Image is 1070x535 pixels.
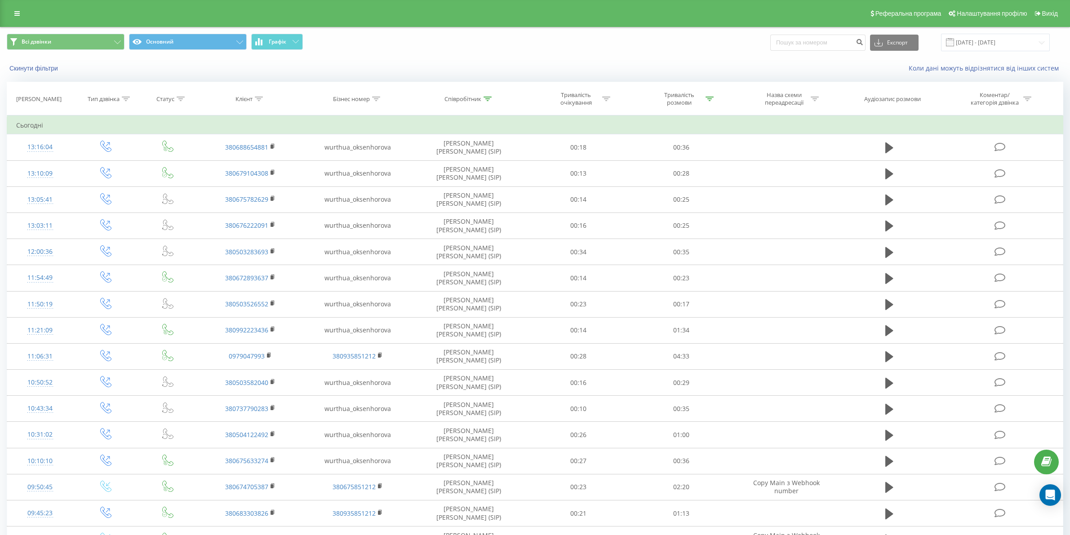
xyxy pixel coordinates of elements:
[333,509,376,517] a: 380935851212
[411,422,527,448] td: [PERSON_NAME] [PERSON_NAME] (SIP)
[527,500,630,526] td: 00:21
[527,265,630,291] td: 00:14
[411,265,527,291] td: [PERSON_NAME] [PERSON_NAME] (SIP)
[304,186,411,212] td: wurthua_oksenhorova
[16,426,64,443] div: 10:31:02
[630,160,733,186] td: 00:28
[630,370,733,396] td: 00:29
[527,370,630,396] td: 00:16
[16,322,64,339] div: 11:21:09
[1039,484,1061,506] div: Open Intercom Messenger
[304,160,411,186] td: wurthua_oksenhorova
[444,95,481,103] div: Співробітник
[527,422,630,448] td: 00:26
[527,212,630,239] td: 00:16
[225,482,268,491] a: 380674705387
[411,212,527,239] td: [PERSON_NAME] [PERSON_NAME] (SIP)
[251,34,303,50] button: Графік
[16,452,64,470] div: 10:10:10
[630,186,733,212] td: 00:25
[16,138,64,156] div: 13:16:04
[225,169,268,177] a: 380679104308
[630,448,733,474] td: 00:36
[527,186,630,212] td: 00:14
[7,64,62,72] button: Скинути фільтри
[156,95,174,103] div: Статус
[630,239,733,265] td: 00:35
[304,134,411,160] td: wurthua_oksenhorova
[235,95,253,103] div: Клієнт
[957,10,1027,17] span: Налаштування профілю
[304,370,411,396] td: wurthua_oksenhorova
[16,374,64,391] div: 10:50:52
[411,317,527,343] td: [PERSON_NAME] [PERSON_NAME] (SIP)
[760,91,808,106] div: Назва схеми переадресації
[225,143,268,151] a: 380688654881
[630,474,733,500] td: 02:20
[7,34,124,50] button: Всі дзвінки
[527,317,630,343] td: 00:14
[225,326,268,334] a: 380992223436
[229,352,265,360] a: 0979047993
[411,370,527,396] td: [PERSON_NAME] [PERSON_NAME] (SIP)
[225,195,268,203] a: 380675782629
[411,500,527,526] td: [PERSON_NAME] [PERSON_NAME] (SIP)
[225,430,268,439] a: 380504122492
[527,343,630,369] td: 00:28
[88,95,120,103] div: Тип дзвінка
[304,448,411,474] td: wurthua_oksenhorova
[630,134,733,160] td: 00:36
[304,396,411,422] td: wurthua_oksenhorova
[22,38,51,45] span: Всі дзвінки
[16,191,64,208] div: 13:05:41
[411,134,527,160] td: [PERSON_NAME] [PERSON_NAME] (SIP)
[733,474,840,500] td: Copy Main з Webhook number
[552,91,600,106] div: Тривалість очікування
[909,64,1063,72] a: Коли дані можуть відрізнятися вiд інших систем
[630,343,733,369] td: 04:33
[269,39,286,45] span: Графік
[16,296,64,313] div: 11:50:19
[16,95,62,103] div: [PERSON_NAME]
[630,500,733,526] td: 01:13
[968,91,1021,106] div: Коментар/категорія дзвінка
[411,186,527,212] td: [PERSON_NAME] [PERSON_NAME] (SIP)
[527,474,630,500] td: 00:23
[411,291,527,317] td: [PERSON_NAME] [PERSON_NAME] (SIP)
[630,265,733,291] td: 00:23
[527,239,630,265] td: 00:34
[630,422,733,448] td: 01:00
[225,248,268,256] a: 380503283693
[304,317,411,343] td: wurthua_oksenhorova
[527,160,630,186] td: 00:13
[225,456,268,465] a: 380675633274
[304,422,411,448] td: wurthua_oksenhorova
[527,448,630,474] td: 00:27
[225,378,268,387] a: 380503582040
[16,348,64,365] div: 11:06:31
[527,396,630,422] td: 00:10
[225,509,268,517] a: 380683303826
[411,448,527,474] td: [PERSON_NAME] [PERSON_NAME] (SIP)
[770,35,866,51] input: Пошук за номером
[304,291,411,317] td: wurthua_oksenhorova
[16,243,64,261] div: 12:00:36
[225,221,268,230] a: 380676222091
[16,165,64,182] div: 13:10:09
[630,317,733,343] td: 01:34
[411,239,527,265] td: [PERSON_NAME] [PERSON_NAME] (SIP)
[875,10,941,17] span: Реферальна програма
[225,404,268,413] a: 380737790283
[527,134,630,160] td: 00:18
[225,300,268,308] a: 380503526552
[411,474,527,500] td: [PERSON_NAME] [PERSON_NAME] (SIP)
[16,504,64,522] div: 09:45:23
[630,291,733,317] td: 00:17
[630,212,733,239] td: 00:25
[304,212,411,239] td: wurthua_oksenhorova
[16,269,64,287] div: 11:54:49
[16,478,64,496] div: 09:50:45
[333,95,370,103] div: Бізнес номер
[411,396,527,422] td: [PERSON_NAME] [PERSON_NAME] (SIP)
[630,396,733,422] td: 00:35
